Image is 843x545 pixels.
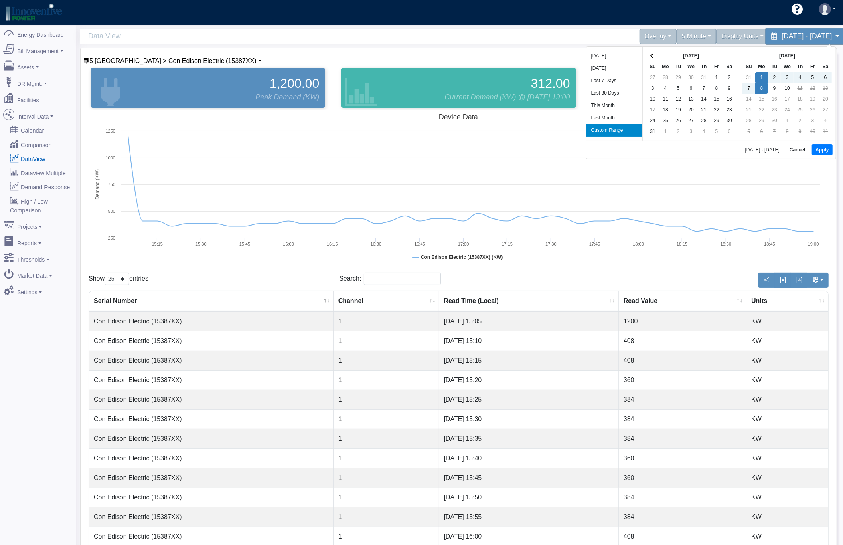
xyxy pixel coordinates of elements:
[589,242,600,246] text: 17:45
[439,370,619,390] td: [DATE] 15:20
[794,126,806,137] td: 9
[819,115,832,126] td: 4
[364,273,441,285] input: Search:
[746,468,828,488] td: KW
[439,468,619,488] td: [DATE] 15:45
[239,242,251,246] text: 15:45
[619,429,746,448] td: 384
[619,351,746,370] td: 408
[806,126,819,137] td: 10
[439,291,619,311] th: Read Time (Local) : activate to sort column ascending
[791,273,807,288] button: Generate PDF
[768,61,781,72] th: Tu
[768,115,781,126] td: 30
[781,83,794,94] td: 10
[710,83,723,94] td: 8
[439,488,619,507] td: [DATE] 15:50
[108,236,115,240] text: 250
[781,115,794,126] td: 1
[89,507,334,527] td: Con Edison Electric (15387XX)
[619,390,746,409] td: 384
[786,144,809,155] button: Cancel
[794,83,806,94] td: 11
[808,242,819,246] text: 19:00
[108,182,115,187] text: 750
[619,331,746,351] td: 408
[716,29,768,44] div: Display Units
[723,83,736,94] td: 9
[710,105,723,115] td: 22
[414,242,425,246] text: 16:45
[89,370,334,390] td: Con Edison Electric (15387XX)
[619,448,746,468] td: 360
[806,115,819,126] td: 3
[685,94,697,105] td: 13
[677,242,688,246] text: 18:15
[742,94,755,105] td: 14
[334,448,439,468] td: 1
[619,468,746,488] td: 360
[819,94,832,105] td: 20
[742,72,755,83] td: 31
[439,429,619,448] td: [DATE] 15:35
[659,115,672,126] td: 25
[755,61,768,72] th: Mo
[746,311,828,331] td: KW
[659,61,672,72] th: Mo
[458,242,469,246] text: 17:00
[723,105,736,115] td: 23
[439,113,478,121] tspan: Device Data
[586,124,642,137] li: Custom Range
[89,273,148,285] label: Show entries
[89,409,334,429] td: Con Edison Electric (15387XX)
[685,115,697,126] td: 27
[89,331,334,351] td: Con Edison Electric (15387XX)
[334,429,439,448] td: 1
[439,409,619,429] td: [DATE] 15:30
[697,115,710,126] td: 28
[586,62,642,75] li: [DATE]
[95,169,101,200] tspan: Demand (KW)
[819,83,832,94] td: 13
[806,83,819,94] td: 12
[586,50,642,62] li: [DATE]
[806,105,819,115] td: 26
[89,468,334,488] td: Con Edison Electric (15387XX)
[758,273,775,288] button: Copy to clipboard
[710,115,723,126] td: 29
[646,72,659,83] td: 27
[774,273,791,288] button: Export to Excel
[334,409,439,429] td: 1
[697,72,710,83] td: 31
[723,115,736,126] td: 30
[742,61,755,72] th: Su
[586,99,642,112] li: This Month
[746,370,828,390] td: KW
[672,94,685,105] td: 12
[619,291,746,311] th: Read Value : activate to sort column ascending
[659,105,672,115] td: 18
[742,105,755,115] td: 21
[586,75,642,87] li: Last 7 Days
[710,61,723,72] th: Fr
[672,115,685,126] td: 26
[697,83,710,94] td: 7
[755,94,768,105] td: 15
[781,126,794,137] td: 8
[439,507,619,527] td: [DATE] 15:55
[646,61,659,72] th: Su
[339,273,441,285] label: Search:
[439,311,619,331] td: [DATE] 15:05
[334,507,439,527] td: 1
[819,3,831,15] img: user-3.svg
[439,390,619,409] td: [DATE] 15:25
[723,126,736,137] td: 6
[83,57,261,64] a: 5 [GEOGRAPHIC_DATA] > Con Edison Electric (15387XX)
[746,409,828,429] td: KW
[334,291,439,311] th: Channel : activate to sort column ascending
[794,115,806,126] td: 2
[742,126,755,137] td: 5
[781,72,794,83] td: 3
[106,155,115,160] text: 1000
[768,94,781,105] td: 16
